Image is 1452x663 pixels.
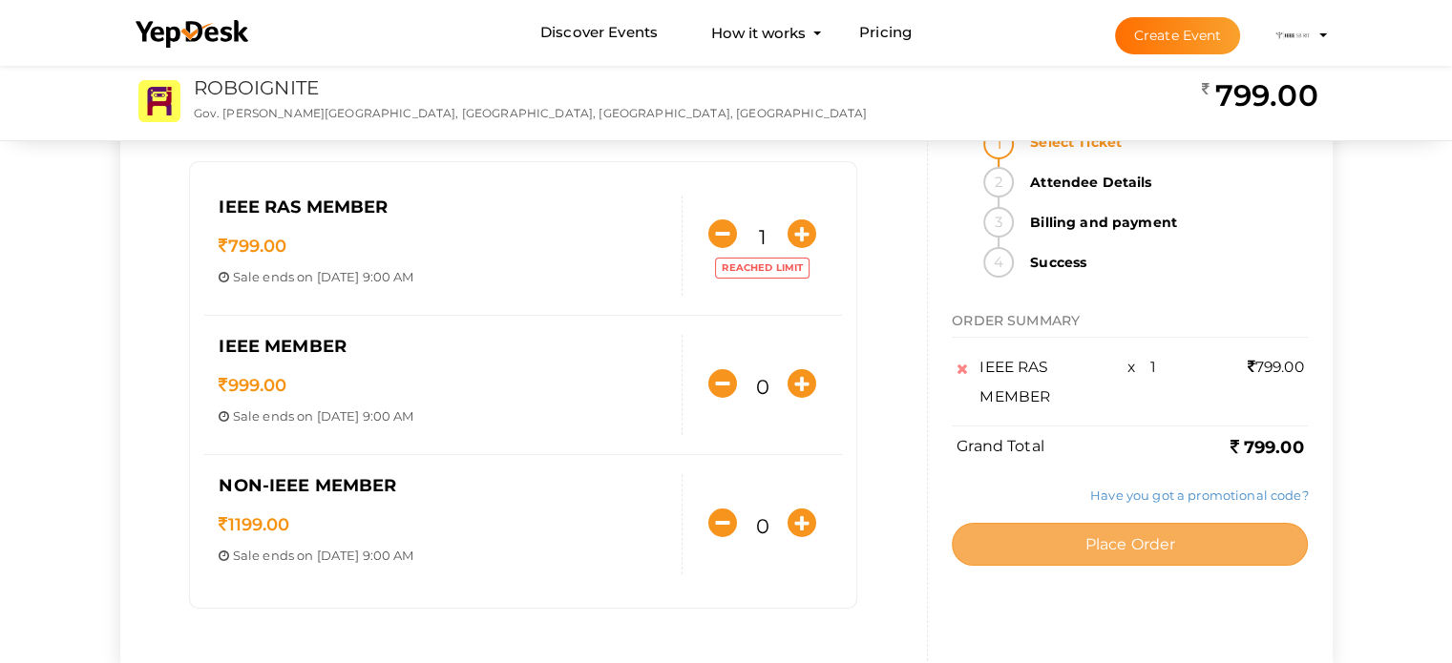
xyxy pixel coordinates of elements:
strong: Select Ticket [1019,127,1308,157]
span: IEEE RAS MEMBER [219,197,388,218]
p: ends on [DATE] 9:00 AM [219,268,667,286]
span: IEEE MEMBER [219,336,347,357]
span: Sale [233,408,261,424]
strong: Billing and payment [1019,207,1308,238]
strong: Attendee Details [1019,167,1308,197]
strong: Success [1019,247,1308,278]
button: Place Order [952,523,1308,566]
span: x 1 [1127,358,1157,376]
img: NOU8TC1N_small.png [138,80,180,122]
span: NON-IEEE MEMBER [219,475,396,496]
a: Discover Events [540,15,658,51]
label: Grand Total [957,436,1044,458]
p: Gov. [PERSON_NAME][GEOGRAPHIC_DATA], [GEOGRAPHIC_DATA], [GEOGRAPHIC_DATA], [GEOGRAPHIC_DATA] [194,105,920,121]
span: Sale [233,269,261,284]
span: Place Order [1084,535,1175,553]
img: ACg8ocLqu5jM_oAeKNg0It_CuzWY7FqhiTBdQx-M6CjW58AJd_s4904=s100 [1273,16,1312,54]
span: Sale [233,548,261,563]
p: ends on [DATE] 9:00 AM [219,547,667,565]
span: 799.00 [1248,358,1304,376]
span: ORDER SUMMARY [952,312,1080,329]
span: 799.00 [219,236,286,257]
label: Reached limit [715,258,810,279]
button: Create Event [1115,17,1241,54]
p: ends on [DATE] 9:00 AM [219,407,667,425]
a: Pricing [859,15,912,51]
span: 1199.00 [219,514,289,535]
span: IEEE RAS MEMBER [979,358,1050,405]
a: Have you got a promotional code? [1090,487,1308,502]
button: How it works [705,15,811,51]
a: ROBOIGNITE [194,76,319,99]
h2: 799.00 [1201,76,1317,114]
span: 999.00 [219,375,286,396]
b: 799.00 [1230,437,1303,458]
